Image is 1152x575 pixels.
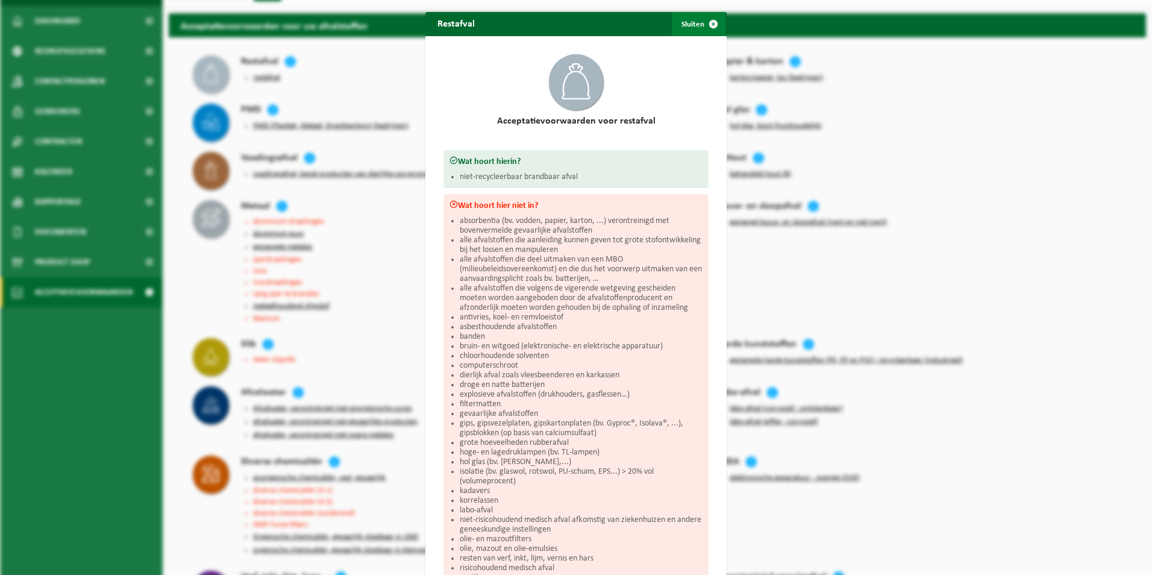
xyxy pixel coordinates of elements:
[460,438,703,448] li: grote hoeveelheden rubberafval
[443,116,709,126] h2: Acceptatievoorwaarden voor restafval
[460,322,703,332] li: asbesthoudende afvalstoffen
[460,332,703,342] li: banden
[460,486,703,496] li: kadavers
[460,172,703,182] li: niet-recycleerbaar brandbaar afval
[460,313,703,322] li: antivries, koel- en remvloeistof
[460,255,703,284] li: alle afvalstoffen die deel uitmaken van een MBO (milieubeleidsovereenkomst) en die dus het voorwe...
[460,284,703,313] li: alle afvalstoffen die volgens de vigerende wetgeving gescheiden moeten worden aangeboden door de ...
[460,400,703,409] li: filtermatten
[425,12,487,35] h2: Restafval
[460,216,703,236] li: absorbentia (bv. vodden, papier, karton, ...) verontreinigd met bovenvermelde gevaarlijke afvalst...
[672,12,725,36] button: Sluiten
[460,351,703,361] li: chloorhoudende solventen
[460,390,703,400] li: explosieve afvalstoffen (drukhouders, gasflessen…)
[460,380,703,390] li: droge en natte batterijen
[460,515,703,535] li: niet-risicohoudend medisch afval afkomstig van ziekenhuizen en andere geneeskundige instellingen
[460,448,703,457] li: hoge- en lagedruklampen (bv. TL-lampen)
[449,200,703,210] h3: Wat hoort hier niet in?
[460,371,703,380] li: dierlijk afval zoals vleesbeenderen en karkassen
[460,535,703,544] li: olie- en mazoutfilters
[460,342,703,351] li: bruin- en witgoed (elektronische- en elektrische apparatuur)
[460,544,703,554] li: olie, mazout en olie-emulsies
[460,506,703,515] li: labo-afval
[460,419,703,438] li: gips, gipsvezelplaten, gipskartonplaten (bv. Gyproc®, Isolava®, ...), gipsblokken (op basis van c...
[460,361,703,371] li: computerschroot
[460,564,703,573] li: risicohoudend medisch afval
[460,554,703,564] li: resten van verf, inkt, lijm, vernis en hars
[460,457,703,467] li: hol glas (bv. [PERSON_NAME],...)
[449,156,703,166] h3: Wat hoort hierin?
[460,409,703,419] li: gevaarlijke afvalstoffen
[460,496,703,506] li: korrelassen
[460,236,703,255] li: alle afvalstoffen die aanleiding kunnen geven tot grote stofontwikkeling bij het lossen en manipu...
[460,467,703,486] li: isolatie (bv. glaswol, rotswol, PU-schuim, EPS...) > 20% vol (volumeprocent)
